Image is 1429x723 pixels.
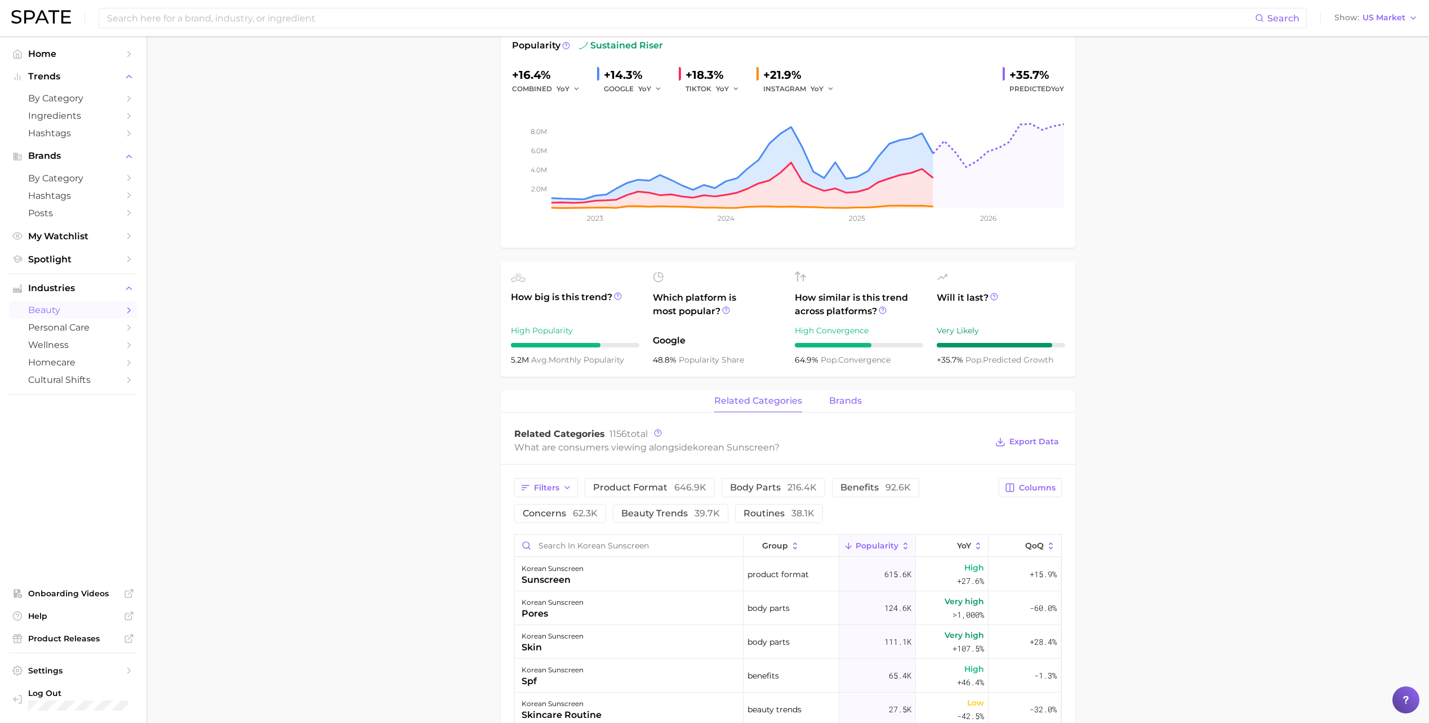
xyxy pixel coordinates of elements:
a: Onboarding Videos [9,585,137,602]
span: Onboarding Videos [28,588,118,599]
span: 216.4k [787,482,817,493]
a: wellness [9,336,137,354]
span: body parts [747,601,790,615]
span: benefits [747,669,779,682]
span: US Market [1363,15,1405,21]
span: High [964,561,984,574]
span: related categories [714,396,802,406]
div: GOOGLE [604,82,670,96]
span: +46.4% [957,676,984,689]
span: Export Data [1009,437,1059,447]
tspan: 2023 [587,214,603,222]
div: +35.7% [1009,66,1064,84]
span: Spotlight [28,254,118,265]
span: Help [28,611,118,621]
div: +18.3% [685,66,747,84]
a: Home [9,45,137,63]
span: 48.8% [653,355,679,365]
span: 5.2m [511,355,531,365]
span: +27.6% [957,574,984,588]
span: 615.6k [884,568,911,581]
div: 6 / 10 [795,343,923,347]
tspan: 2025 [849,214,865,222]
button: YoY [916,535,989,557]
a: Help [9,608,137,624]
span: 27.5k [889,703,911,716]
span: 124.6k [884,601,911,615]
span: Very high [945,628,984,642]
span: Popularity [856,541,898,550]
span: Show [1334,15,1359,21]
button: Brands [9,148,137,164]
span: YoY [1051,84,1064,93]
span: Home [28,48,118,59]
div: korean sunscreen [522,663,584,677]
span: How big is this trend? [511,291,639,318]
span: by Category [28,173,118,184]
span: benefits [840,483,911,492]
span: Filters [534,483,559,493]
span: product format [747,568,809,581]
span: Google [653,334,781,347]
a: Spotlight [9,251,137,268]
span: concerns [523,509,598,518]
div: combined [512,82,588,96]
a: My Watchlist [9,227,137,245]
span: Log Out [28,688,128,698]
a: Ingredients [9,107,137,124]
span: 65.4k [889,669,911,682]
span: YoY [557,84,569,93]
span: Brands [28,151,118,161]
a: by Category [9,90,137,107]
span: +107.5% [952,642,984,655]
span: Settings [28,666,118,676]
button: korean sunscreenporesbody parts124.6kVery high>1,000%-60.0% [515,591,1061,625]
span: routines [744,509,814,518]
a: by Category [9,169,137,187]
a: Log out. Currently logged in with e-mail kkruslak@solesence.com. [9,685,137,714]
span: Popularity [512,39,560,52]
div: +14.3% [604,66,670,84]
span: Hashtags [28,128,118,139]
abbr: popularity index [965,355,983,365]
button: YoY [716,82,740,96]
span: 646.9k [674,482,706,493]
div: High Popularity [511,324,639,337]
img: SPATE [11,10,71,24]
span: How similar is this trend across platforms? [795,291,923,318]
span: 38.1k [791,508,814,519]
span: popularity share [679,355,744,365]
span: 62.3k [573,508,598,519]
div: +21.9% [763,66,842,84]
input: Search in korean sunscreen [515,535,743,556]
span: YoY [716,84,729,93]
span: YoY [957,541,971,550]
div: skincare routine [522,708,602,722]
div: skin [522,641,584,654]
a: Posts [9,204,137,222]
span: Hashtags [28,190,118,201]
span: -32.0% [1030,703,1057,716]
button: YoY [557,82,581,96]
span: Low [967,696,984,709]
span: Columns [1019,483,1056,493]
span: 39.7k [695,508,720,519]
div: korean sunscreen [522,596,584,609]
span: Related Categories [514,429,605,439]
a: homecare [9,354,137,371]
div: TIKTOK [685,82,747,96]
div: pores [522,607,584,621]
span: -1.3% [1034,669,1057,682]
span: brands [829,396,862,406]
span: Will it last? [937,291,1065,318]
button: Popularity [839,535,916,557]
span: 92.6k [885,482,911,493]
span: total [609,429,648,439]
button: group [744,535,839,557]
div: sunscreen [522,573,584,587]
span: Posts [28,208,118,218]
span: beauty trends [747,703,802,716]
a: Product Releases [9,630,137,647]
span: Predicted [1009,82,1064,96]
a: Settings [9,662,137,679]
